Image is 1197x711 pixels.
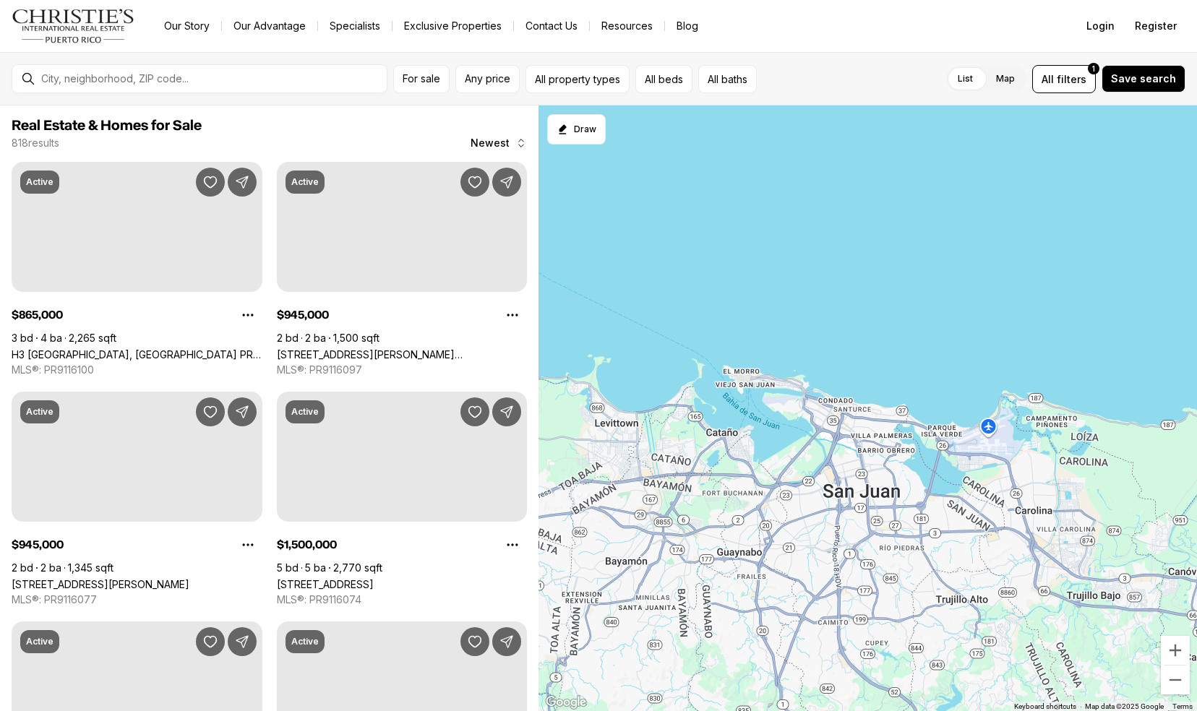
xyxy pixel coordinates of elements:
[1078,12,1123,40] button: Login
[26,176,53,188] p: Active
[498,301,527,329] button: Property options
[471,137,510,149] span: Newest
[460,168,489,197] button: Save Property: 305 VILLAMIL #1712
[1135,20,1177,32] span: Register
[318,16,392,36] a: Specialists
[698,65,757,93] button: All baths
[462,129,536,158] button: Newest
[196,397,225,426] button: Save Property: 1477 ASHFORD AVE #2206
[1111,73,1176,85] span: Save search
[635,65,692,93] button: All beds
[233,301,262,329] button: Property options
[514,16,589,36] button: Contact Us
[12,137,59,149] p: 818 results
[1102,65,1185,92] button: Save search
[984,66,1026,92] label: Map
[1032,65,1096,93] button: Allfilters1
[222,16,317,36] a: Our Advantage
[196,168,225,197] button: Save Property: H3 CAPARRA HILLS
[665,16,710,36] a: Blog
[12,578,189,590] a: 1477 ASHFORD AVE #2206, SAN JUAN PR, 00907
[277,348,528,361] a: 305 VILLAMIL #1712, SAN JUAN PR, 00907
[393,65,450,93] button: For sale
[12,118,202,133] span: Real Estate & Homes for Sale
[1086,20,1115,32] span: Login
[946,66,984,92] label: List
[12,9,135,43] img: logo
[498,530,527,559] button: Property options
[233,530,262,559] button: Property options
[291,406,319,418] p: Active
[392,16,513,36] a: Exclusive Properties
[547,114,606,145] button: Start drawing
[12,348,262,361] a: H3 CAPARRA HILLS, GUAYNABO PR, 00966
[1085,702,1164,710] span: Map data ©2025 Google
[460,397,489,426] button: Save Property: 13 CALLE
[1126,12,1185,40] button: Register
[153,16,221,36] a: Our Story
[26,636,53,647] p: Active
[291,176,319,188] p: Active
[1042,72,1054,87] span: All
[403,73,440,85] span: For sale
[277,578,374,590] a: 13 CALLE, GUAYNABO PR, 00966
[465,73,510,85] span: Any price
[196,627,225,656] button: Save Property: 162 St. MONTEAZUL #162
[1092,63,1095,74] span: 1
[460,627,489,656] button: Save Property: 40 CAMINO COQUI, BEVERLY HILLS
[291,636,319,647] p: Active
[525,65,630,93] button: All property types
[455,65,520,93] button: Any price
[26,406,53,418] p: Active
[1161,636,1190,665] button: Zoom in
[590,16,664,36] a: Resources
[1057,72,1086,87] span: filters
